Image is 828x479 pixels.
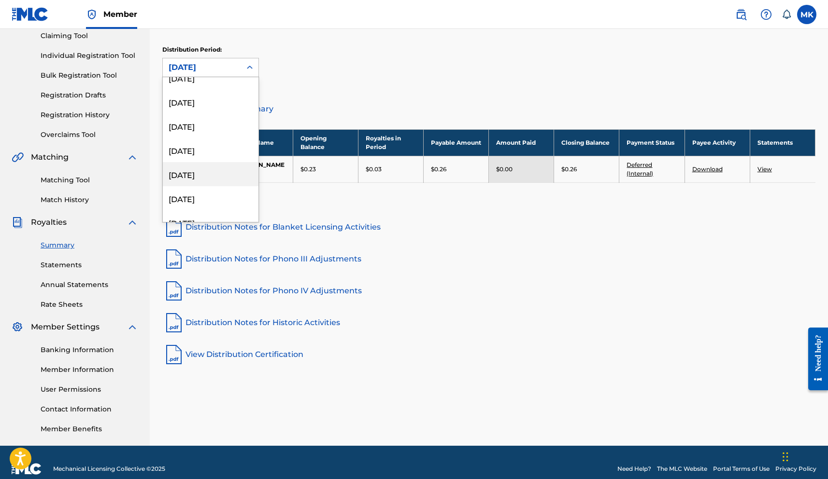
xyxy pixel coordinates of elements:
p: Distribution Period: [162,45,259,54]
div: [DATE] [163,210,258,234]
a: Distribution Notes for Phono III Adjustments [162,247,815,271]
p: $0.26 [431,165,446,174]
p: $0.26 [561,165,577,174]
a: View [757,165,772,173]
td: [PERSON_NAME] [228,156,293,182]
a: Contact Information [41,404,138,414]
th: Payee Name [228,129,293,156]
p: $0.23 [300,165,316,174]
div: [DATE] [163,66,258,90]
div: Notifications [782,10,791,19]
div: User Menu [797,5,816,24]
a: Match History [41,195,138,205]
div: [DATE] [163,186,258,210]
img: pdf [162,343,186,366]
span: Royalties [31,217,67,228]
a: Distribution Notes for Phono IV Adjustments [162,279,815,302]
p: $0.00 [496,165,513,174]
iframe: Resource Center [801,319,828,399]
a: Registration History [41,110,138,120]
a: Matching Tool [41,175,138,185]
th: Payment Status [619,129,685,156]
div: Drag [783,442,788,471]
a: Privacy Policy [775,465,816,473]
div: Help [757,5,776,24]
div: [DATE] [169,62,235,73]
div: [DATE] [163,162,258,186]
span: Member Settings [31,321,100,333]
span: Member [103,9,137,20]
img: pdf [162,279,186,302]
img: pdf [162,247,186,271]
a: Need Help? [617,465,651,473]
img: logo [12,463,42,475]
div: [DATE] [163,138,258,162]
a: The MLC Website [657,465,707,473]
a: Claiming Tool [41,31,138,41]
a: Overclaims Tool [41,130,138,140]
a: Portal Terms of Use [713,465,770,473]
img: pdf [162,216,186,239]
a: Bulk Registration Tool [41,70,138,81]
p: $0.03 [366,165,382,174]
img: expand [127,151,138,163]
a: Individual Registration Tool [41,51,138,61]
span: Matching [31,151,69,163]
th: Opening Balance [293,129,358,156]
img: pdf [162,311,186,334]
a: Member Benefits [41,424,138,434]
img: Royalties [12,217,23,228]
a: Statements [41,260,138,270]
a: Rate Sheets [41,300,138,310]
th: Payee Activity [685,129,750,156]
img: expand [127,321,138,333]
img: MLC Logo [12,7,49,21]
a: Registration Drafts [41,90,138,100]
th: Payable Amount [424,129,489,156]
th: Amount Paid [489,129,554,156]
th: Royalties in Period [358,129,423,156]
a: Banking Information [41,345,138,355]
div: [DATE] [163,114,258,138]
span: Mechanical Licensing Collective © 2025 [53,465,165,473]
a: Distribution Notes for Historic Activities [162,311,815,334]
th: Closing Balance [554,129,619,156]
a: Annual Statements [41,280,138,290]
a: Distribution Summary [162,97,815,121]
img: search [735,9,747,20]
a: Member Information [41,365,138,375]
img: Matching [12,151,24,163]
iframe: Chat Widget [780,433,828,479]
img: help [760,9,772,20]
img: Top Rightsholder [86,9,98,20]
a: Distribution Notes for Blanket Licensing Activities [162,216,815,239]
th: Statements [750,129,815,156]
a: User Permissions [41,384,138,395]
img: expand [127,217,138,228]
a: Public Search [731,5,751,24]
a: Download [692,165,723,173]
img: Member Settings [12,321,23,333]
a: Summary [41,240,138,250]
a: View Distribution Certification [162,343,815,366]
div: [DATE] [163,90,258,114]
a: Deferred (Internal) [627,161,653,177]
